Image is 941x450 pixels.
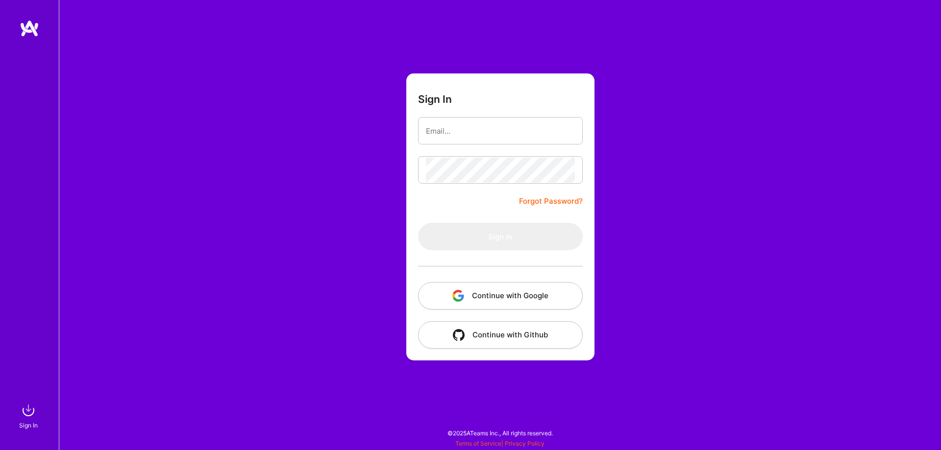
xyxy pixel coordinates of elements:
[21,401,38,430] a: sign inSign In
[452,290,464,302] img: icon
[19,420,38,430] div: Sign In
[59,421,941,445] div: © 2025 ATeams Inc., All rights reserved.
[418,223,583,250] button: Sign In
[519,195,583,207] a: Forgot Password?
[453,329,465,341] img: icon
[505,440,545,447] a: Privacy Policy
[418,93,452,105] h3: Sign In
[426,118,575,143] input: Email...
[19,401,38,420] img: sign in
[418,321,583,349] button: Continue with Github
[20,20,39,37] img: logo
[418,282,583,309] button: Continue with Google
[455,440,545,447] span: |
[455,440,501,447] a: Terms of Service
